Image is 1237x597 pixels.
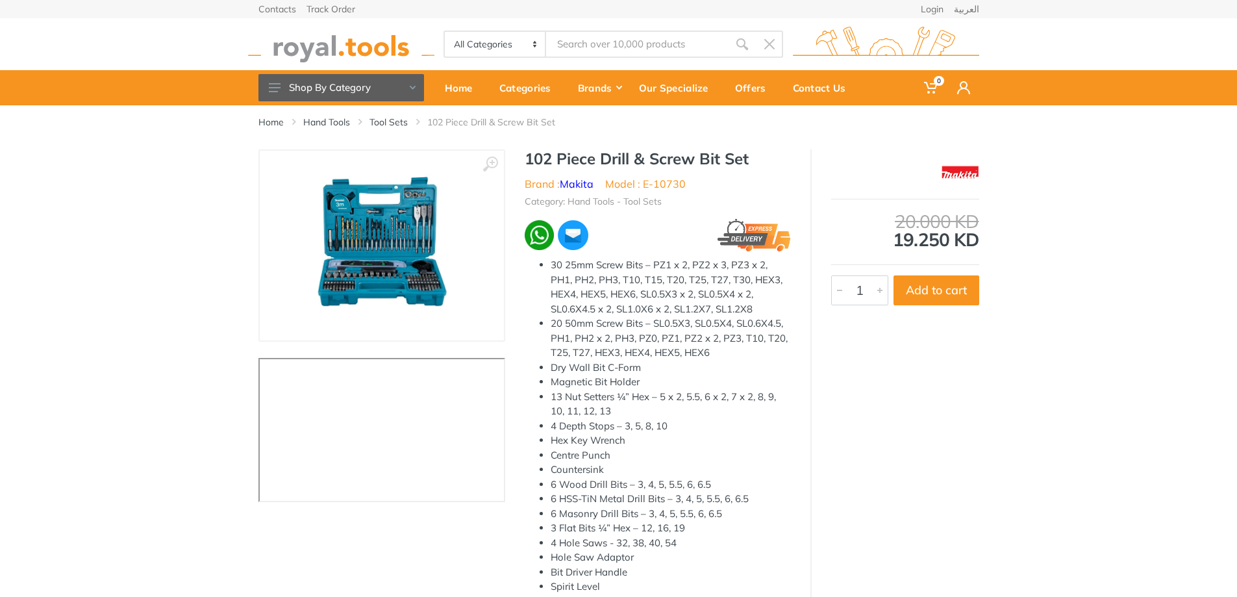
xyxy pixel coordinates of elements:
[551,316,791,361] li: 20 50mm Screw Bits – SL0.5X3, SL0.5X4, SL0.6X4.5, PH1, PH2 x 2, PH3, PZ0, PZ1, PZ2 x 2, PZ3, T10,...
[525,176,594,192] li: Brand :
[258,116,979,129] nav: breadcrumb
[954,5,979,14] a: العربية
[551,361,791,375] li: Dry Wall Bit C-Form
[525,220,555,250] img: wa.webp
[258,5,296,14] a: Contacts
[299,164,464,327] img: Royal Tools - 102 Piece Drill & Screw Bit Set
[551,463,791,477] li: Countersink
[551,375,791,390] li: Magnetic Bit Holder
[369,116,408,129] a: Tool Sets
[915,70,948,105] a: 0
[893,275,979,305] button: Add to cart
[560,177,594,190] a: Makita
[551,390,791,419] li: 13 Nut Setters ¼” Hex – 5 x 2, 5.5, 6 x 2, 7 x 2, 8, 9, 10, 11, 12, 13
[551,521,791,536] li: 3 Flat Bits ¼” Hex – 12, 16, 19
[551,536,791,551] li: 4 Hole Saws - 32, 38, 40, 54
[831,212,979,231] div: 20.000 KD
[551,579,791,594] li: Spirit Level
[718,219,791,252] img: express.png
[551,550,791,565] li: Hole Saw Adaptor
[525,195,662,209] li: Category: Hand Tools - Tool Sets
[921,5,943,14] a: Login
[490,70,569,105] a: Categories
[551,419,791,434] li: 4 Depth Stops – 3, 5, 8, 10
[525,149,791,168] h1: 102 Piece Drill & Screw Bit Set
[551,477,791,492] li: 6 Wood Drill Bits – 3, 4, 5, 5.5, 6, 6.5
[942,156,979,188] img: Makita
[436,70,490,105] a: Home
[258,116,284,129] a: Home
[556,219,590,252] img: ma.webp
[793,27,979,62] img: royal.tools Logo
[490,74,569,101] div: Categories
[551,448,791,463] li: Centre Punch
[427,116,575,129] li: 102 Piece Drill & Screw Bit Set
[551,492,791,507] li: 6 HSS-TiN Metal Drill Bits – 3, 4, 5, 5.5, 6, 6.5
[551,565,791,580] li: Bit Driver Handle
[551,258,791,316] li: 30 25mm Screw Bits – PZ1 x 2, PZ2 x 3, PZ3 x 2, PH1, PH2, PH3, T10, T15, T20, T25, T27, T30, HEX3...
[258,74,424,101] button: Shop By Category
[934,76,944,86] span: 0
[569,74,630,101] div: Brands
[831,212,979,249] div: 19.250 KD
[726,70,784,105] a: Offers
[551,507,791,522] li: 6 Masonry Drill Bits – 3, 4, 5, 5.5, 6, 6.5
[784,70,864,105] a: Contact Us
[726,74,784,101] div: Offers
[630,74,726,101] div: Our Specialize
[306,5,355,14] a: Track Order
[303,116,350,129] a: Hand Tools
[546,31,728,58] input: Site search
[605,176,686,192] li: Model : E-10730
[436,74,490,101] div: Home
[551,433,791,448] li: Hex Key Wrench
[248,27,434,62] img: royal.tools Logo
[784,74,864,101] div: Contact Us
[630,70,726,105] a: Our Specialize
[445,32,547,57] select: Category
